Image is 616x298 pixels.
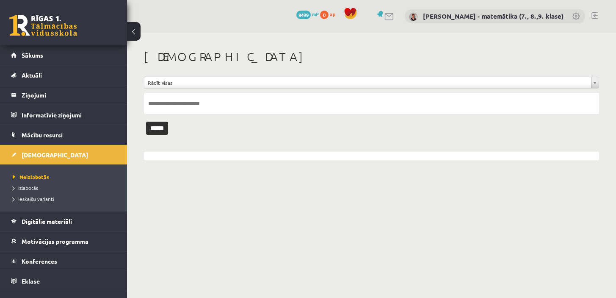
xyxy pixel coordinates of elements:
[22,85,116,105] legend: Ziņojumi
[11,145,116,164] a: [DEMOGRAPHIC_DATA]
[11,45,116,65] a: Sākums
[320,11,329,19] span: 0
[9,15,77,36] a: Rīgas 1. Tālmācības vidusskola
[22,51,43,59] span: Sākums
[22,105,116,125] legend: Informatīvie ziņojumi
[22,71,42,79] span: Aktuāli
[13,173,49,180] span: Neizlabotās
[423,12,564,20] a: [PERSON_NAME] - matemātika (7., 8.,9. klase)
[320,11,340,17] a: 0 xp
[148,77,588,88] span: Rādīt visas
[330,11,335,17] span: xp
[144,50,599,64] h1: [DEMOGRAPHIC_DATA]
[11,251,116,271] a: Konferences
[22,151,88,159] span: [DEMOGRAPHIC_DATA]
[22,217,72,225] span: Digitālie materiāli
[296,11,319,17] a: 8499 mP
[296,11,311,19] span: 8499
[11,105,116,125] a: Informatīvie ziņojumi
[11,125,116,145] a: Mācību resursi
[13,184,119,192] a: Izlabotās
[22,277,40,285] span: Eklase
[409,13,417,21] img: Irēna Roze - matemātika (7., 8.,9. klase)
[22,131,63,139] span: Mācību resursi
[13,184,38,191] span: Izlabotās
[11,271,116,291] a: Eklase
[11,85,116,105] a: Ziņojumi
[11,65,116,85] a: Aktuāli
[22,237,88,245] span: Motivācijas programma
[22,257,57,265] span: Konferences
[11,212,116,231] a: Digitālie materiāli
[13,195,119,203] a: Ieskaišu varianti
[312,11,319,17] span: mP
[13,173,119,181] a: Neizlabotās
[11,231,116,251] a: Motivācijas programma
[144,77,599,88] a: Rādīt visas
[13,195,54,202] span: Ieskaišu varianti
